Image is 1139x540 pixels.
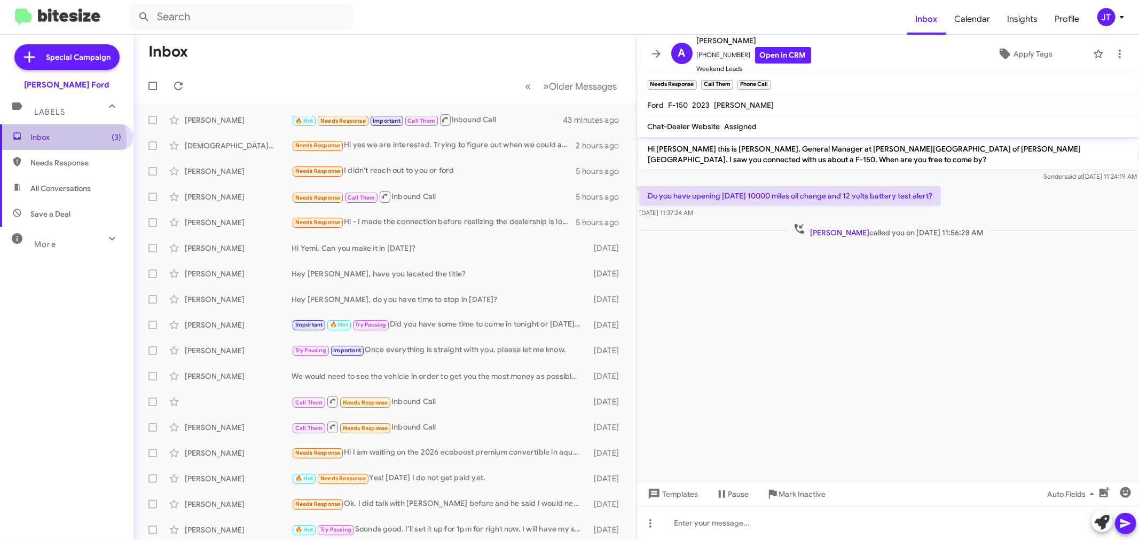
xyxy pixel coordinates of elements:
[295,194,341,201] span: Needs Response
[30,157,121,168] span: Needs Response
[295,475,313,482] span: 🔥 Hot
[320,526,351,533] span: Try Pausing
[320,475,366,482] span: Needs Response
[34,107,65,117] span: Labels
[185,525,292,535] div: [PERSON_NAME]
[185,140,292,151] div: [DEMOGRAPHIC_DATA][PERSON_NAME]
[576,192,627,202] div: 5 hours ago
[544,80,549,93] span: »
[330,321,348,328] span: 🔥 Hot
[129,4,354,30] input: Search
[1064,172,1083,180] span: said at
[576,140,627,151] div: 2 hours ago
[185,217,292,228] div: [PERSON_NAME]
[525,80,531,93] span: «
[185,473,292,484] div: [PERSON_NAME]
[295,142,341,149] span: Needs Response
[185,345,292,356] div: [PERSON_NAME]
[185,422,292,433] div: [PERSON_NAME]
[185,371,292,382] div: [PERSON_NAME]
[185,448,292,458] div: [PERSON_NAME]
[373,117,400,124] span: Important
[1047,4,1088,35] a: Profile
[295,117,313,124] span: 🔥 Hot
[292,190,576,203] div: Inbound Call
[295,321,323,328] span: Important
[343,425,388,432] span: Needs Response
[407,117,435,124] span: Call Them
[343,399,388,406] span: Needs Response
[714,100,774,110] span: [PERSON_NAME]
[646,485,698,504] span: Templates
[693,100,710,110] span: 2023
[1097,8,1116,26] div: JT
[292,268,586,279] div: Hey [PERSON_NAME], have you lacated the title?
[999,4,1047,35] a: Insights
[520,75,624,97] nav: Page navigation example
[639,209,693,217] span: [DATE] 11:37:24 AM
[295,501,341,507] span: Needs Response
[292,165,576,177] div: I didn't reach out to you or ford
[586,268,628,279] div: [DATE]
[669,100,688,110] span: F-150
[697,34,811,47] span: [PERSON_NAME]
[586,473,628,484] div: [DATE]
[564,115,628,125] div: 43 minutes ago
[292,294,586,305] div: Hey [PERSON_NAME], do you have time to stop in [DATE]?
[755,47,811,63] a: Open in CRM
[292,371,586,382] div: We would need to see the vehicle in order to get you the most money as possible. Are you able to ...
[185,320,292,330] div: [PERSON_NAME]
[697,63,811,74] span: Weekend Leads
[185,166,292,177] div: [PERSON_NAME]
[148,43,188,60] h1: Inbox
[586,422,628,433] div: [DATE]
[30,132,121,142] span: Inbox
[292,395,586,408] div: Inbound Call
[537,75,624,97] button: Next
[295,219,341,226] span: Needs Response
[586,294,628,305] div: [DATE]
[185,192,292,202] div: [PERSON_NAME]
[292,113,564,126] div: Inbound Call
[586,320,628,330] div: [DATE]
[586,396,628,407] div: [DATE]
[30,209,70,219] span: Save a Deal
[295,399,323,406] span: Call Them
[576,166,627,177] div: 5 hours ago
[586,371,628,382] div: [DATE]
[292,498,586,510] div: Ok. I did talk with [PERSON_NAME] before and he said I would need to put down 5k which I don't ha...
[292,447,586,459] div: Hi I am waiting on the 2026 ecoboost premium convertible in aquamarine. I just texted [PERSON_NAME]
[586,525,628,535] div: [DATE]
[30,183,91,194] span: All Conversations
[737,80,771,90] small: Phone Call
[586,243,628,253] div: [DATE]
[295,449,341,456] span: Needs Response
[648,122,720,131] span: Chat-Dealer Website
[292,139,576,152] div: Hi yes we are interested. Trying to figure out when we could actually get down there. We are comi...
[14,44,120,70] a: Special Campaign
[549,81,617,92] span: Older Messages
[1047,485,1098,504] span: Auto Fields
[348,194,375,201] span: Call Them
[292,344,586,356] div: Once everything is straight with you, please let me know.
[779,485,826,504] span: Mark Inactive
[519,75,538,97] button: Previous
[946,4,999,35] a: Calendar
[185,243,292,253] div: [PERSON_NAME]
[961,44,1088,63] button: Apply Tags
[648,80,697,90] small: Needs Response
[292,420,586,434] div: Inbound Call
[295,425,323,432] span: Call Them
[320,117,366,124] span: Needs Response
[1039,485,1107,504] button: Auto Fields
[701,80,733,90] small: Call Them
[648,100,664,110] span: Ford
[728,485,749,504] span: Pause
[1043,172,1137,180] span: Sender [DATE] 11:24:19 AM
[333,347,361,354] span: Important
[586,499,628,510] div: [DATE]
[637,485,707,504] button: Templates
[25,80,109,90] div: [PERSON_NAME] Ford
